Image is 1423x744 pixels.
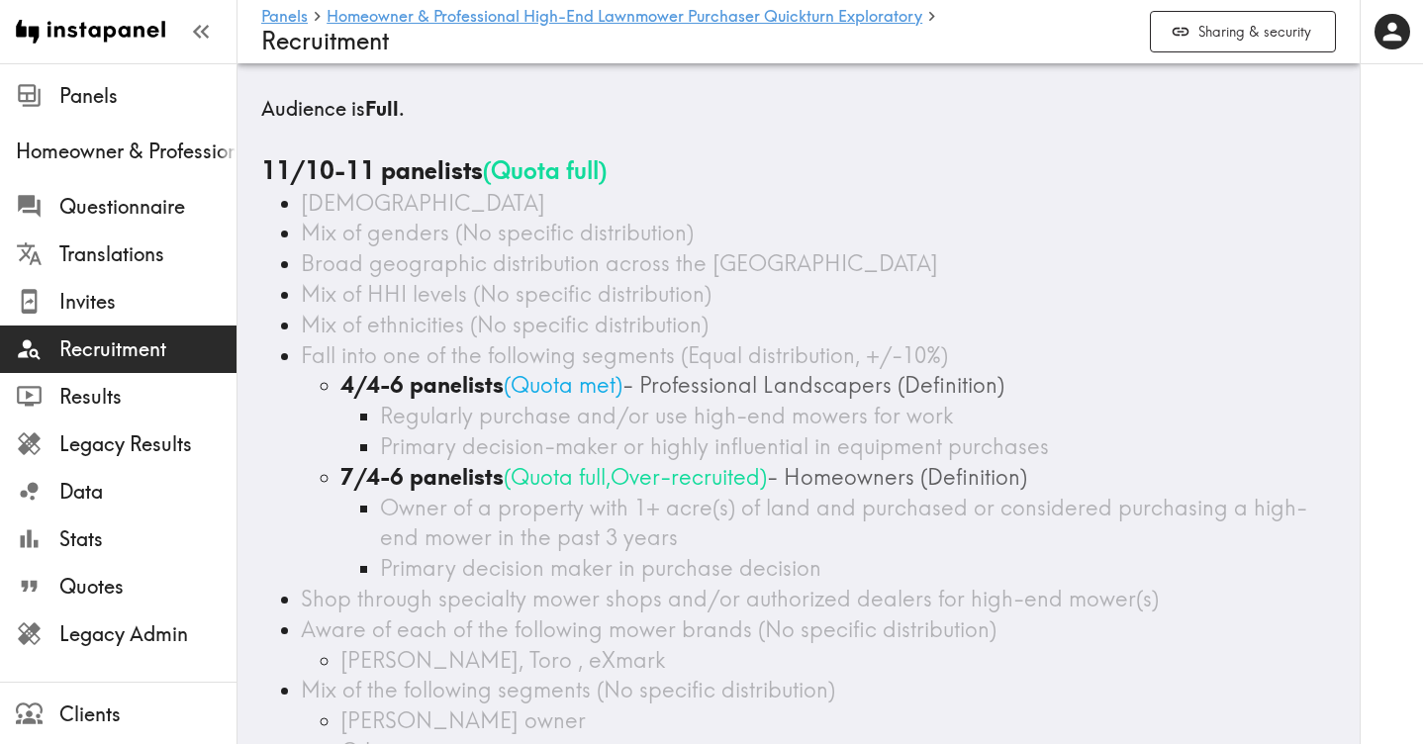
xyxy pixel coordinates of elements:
[504,463,767,491] span: ( Quota full , Over-recruited )
[59,82,237,110] span: Panels
[365,96,399,121] b: Full
[301,341,948,369] span: Fall into one of the following segments (Equal distribution, +/-10%)
[301,189,545,217] span: [DEMOGRAPHIC_DATA]
[327,8,922,27] a: Homeowner & Professional High-End Lawnmower Purchaser Quickturn Exploratory
[504,371,622,399] span: ( Quota met )
[59,288,237,316] span: Invites
[301,585,1159,612] span: Shop through specialty mower shops and/or authorized dealers for high-end mower(s)
[59,335,237,363] span: Recruitment
[59,525,237,553] span: Stats
[1150,11,1336,53] button: Sharing & security
[261,27,1134,55] h4: Recruitment
[59,193,237,221] span: Questionnaire
[622,371,1004,399] span: - Professional Landscapers (Definition)
[767,463,1027,491] span: - Homeowners (Definition)
[59,478,237,506] span: Data
[340,706,586,734] span: [PERSON_NAME] owner
[483,155,607,185] span: ( Quota full )
[340,646,665,674] span: [PERSON_NAME], Toro , eXmark
[340,371,504,399] b: 4/4-6 panelists
[261,8,308,27] a: Panels
[380,402,953,429] span: Regularly purchase and/or use high-end mowers for work
[301,615,996,643] span: Aware of each of the following mower brands (No specific distribution)
[261,155,483,185] b: 11/10-11 panelists
[301,676,835,703] span: Mix of the following segments (No specific distribution)
[301,219,694,246] span: Mix of genders (No specific distribution)
[59,700,237,728] span: Clients
[380,554,821,582] span: Primary decision maker in purchase decision
[301,280,711,308] span: Mix of HHI levels (No specific distribution)
[59,430,237,458] span: Legacy Results
[59,240,237,268] span: Translations
[261,95,1336,123] h5: Audience is .
[16,138,237,165] span: Homeowner & Professional High-End Lawnmower Purchaser Quickturn Exploratory
[380,432,1049,460] span: Primary decision-maker or highly influential in equipment purchases
[59,620,237,648] span: Legacy Admin
[380,494,1307,552] span: Owner of a property with 1+ acre(s) of land and purchased or considered purchasing a high-end mow...
[59,383,237,411] span: Results
[340,463,504,491] b: 7/4-6 panelists
[301,311,709,338] span: Mix of ethnicities (No specific distribution)
[301,249,938,277] span: Broad geographic distribution across the [GEOGRAPHIC_DATA]
[59,573,237,601] span: Quotes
